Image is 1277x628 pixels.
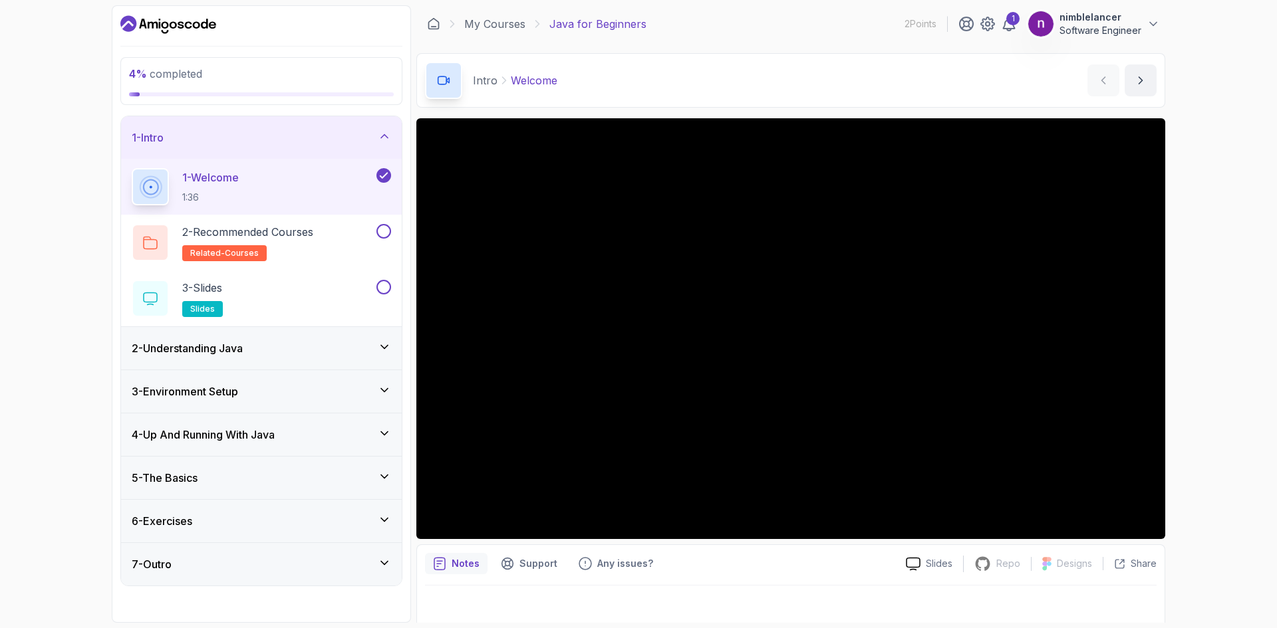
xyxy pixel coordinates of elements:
[1060,11,1141,24] p: nimblelancer
[132,340,243,356] h3: 2 - Understanding Java
[1125,64,1157,96] button: next content
[182,169,239,185] p: 1 - Welcome
[895,557,963,571] a: Slides
[121,370,402,413] button: 3-Environment Setup
[190,304,215,314] span: slides
[416,118,1165,539] iframe: 1 - Hi
[132,383,238,399] h3: 3 - Environment Setup
[121,327,402,369] button: 2-Understanding Java
[473,72,497,88] p: Intro
[452,557,480,570] p: Notes
[425,553,488,574] button: notes button
[182,224,313,240] p: 2 - Recommended Courses
[511,72,557,88] p: Welcome
[1006,12,1020,25] div: 1
[120,14,216,35] a: Dashboard
[132,427,275,443] h3: 4 - Up And Running With Java
[182,280,222,296] p: 3 - Slides
[132,513,192,529] h3: 6 - Exercises
[132,470,198,486] h3: 5 - The Basics
[132,130,164,146] h3: 1 - Intro
[1028,11,1054,37] img: user profile image
[996,557,1020,570] p: Repo
[1057,557,1092,570] p: Designs
[129,67,147,80] span: 4 %
[121,457,402,499] button: 5-The Basics
[121,413,402,456] button: 4-Up And Running With Java
[464,16,525,32] a: My Courses
[549,16,646,32] p: Java for Beginners
[132,168,391,205] button: 1-Welcome1:36
[132,280,391,317] button: 3-Slidesslides
[182,191,239,204] p: 1:36
[121,543,402,585] button: 7-Outro
[129,67,202,80] span: completed
[519,557,557,570] p: Support
[1028,11,1160,37] button: user profile imagenimblelancerSoftware Engineer
[190,248,259,259] span: related-courses
[571,553,661,574] button: Feedback button
[1001,16,1017,32] a: 1
[1131,557,1157,570] p: Share
[132,556,172,572] h3: 7 - Outro
[597,557,653,570] p: Any issues?
[132,224,391,261] button: 2-Recommended Coursesrelated-courses
[1060,24,1141,37] p: Software Engineer
[926,557,952,570] p: Slides
[905,17,936,31] p: 2 Points
[121,500,402,542] button: 6-Exercises
[1087,64,1119,96] button: previous content
[1103,557,1157,570] button: Share
[427,17,440,31] a: Dashboard
[493,553,565,574] button: Support button
[121,116,402,159] button: 1-Intro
